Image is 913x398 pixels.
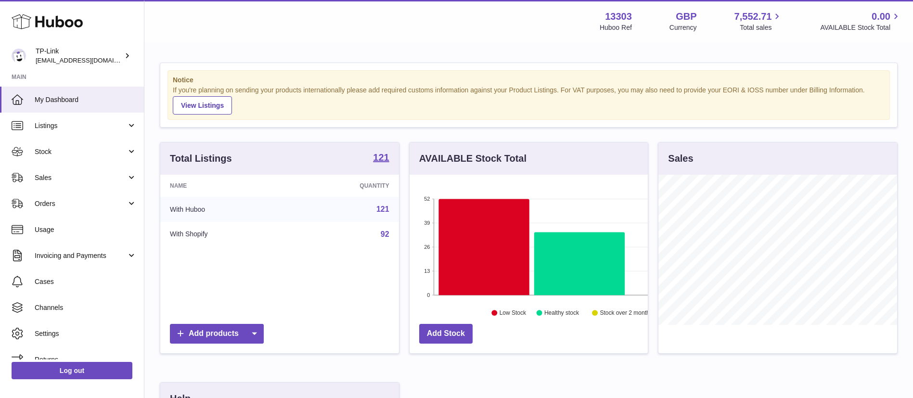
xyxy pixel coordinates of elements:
[424,196,430,202] text: 52
[419,152,527,165] h3: AVAILABLE Stock Total
[668,152,693,165] h3: Sales
[419,324,473,344] a: Add Stock
[424,220,430,226] text: 39
[36,47,122,65] div: TP-Link
[381,230,389,238] a: 92
[35,199,127,208] span: Orders
[35,147,127,156] span: Stock
[35,251,127,260] span: Invoicing and Payments
[35,329,137,338] span: Settings
[872,10,890,23] span: 0.00
[424,268,430,274] text: 13
[424,244,430,250] text: 26
[289,175,399,197] th: Quantity
[676,10,696,23] strong: GBP
[734,10,783,32] a: 7,552.71 Total sales
[35,277,137,286] span: Cases
[35,303,137,312] span: Channels
[820,23,901,32] span: AVAILABLE Stock Total
[544,309,579,316] text: Healthy stock
[600,23,632,32] div: Huboo Ref
[427,292,430,298] text: 0
[160,175,289,197] th: Name
[35,95,137,104] span: My Dashboard
[35,173,127,182] span: Sales
[170,324,264,344] a: Add products
[173,76,885,85] strong: Notice
[160,222,289,247] td: With Shopify
[669,23,697,32] div: Currency
[734,10,772,23] span: 7,552.71
[35,225,137,234] span: Usage
[740,23,783,32] span: Total sales
[600,309,653,316] text: Stock over 2 months
[500,309,527,316] text: Low Stock
[820,10,901,32] a: 0.00 AVAILABLE Stock Total
[173,96,232,115] a: View Listings
[376,205,389,213] a: 121
[170,152,232,165] h3: Total Listings
[36,56,141,64] span: [EMAIL_ADDRESS][DOMAIN_NAME]
[173,86,885,115] div: If you're planning on sending your products internationally please add required customs informati...
[373,153,389,162] strong: 121
[35,121,127,130] span: Listings
[605,10,632,23] strong: 13303
[373,153,389,164] a: 121
[35,355,137,364] span: Returns
[160,197,289,222] td: With Huboo
[12,362,132,379] a: Log out
[12,49,26,63] img: internalAdmin-13303@internal.huboo.com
